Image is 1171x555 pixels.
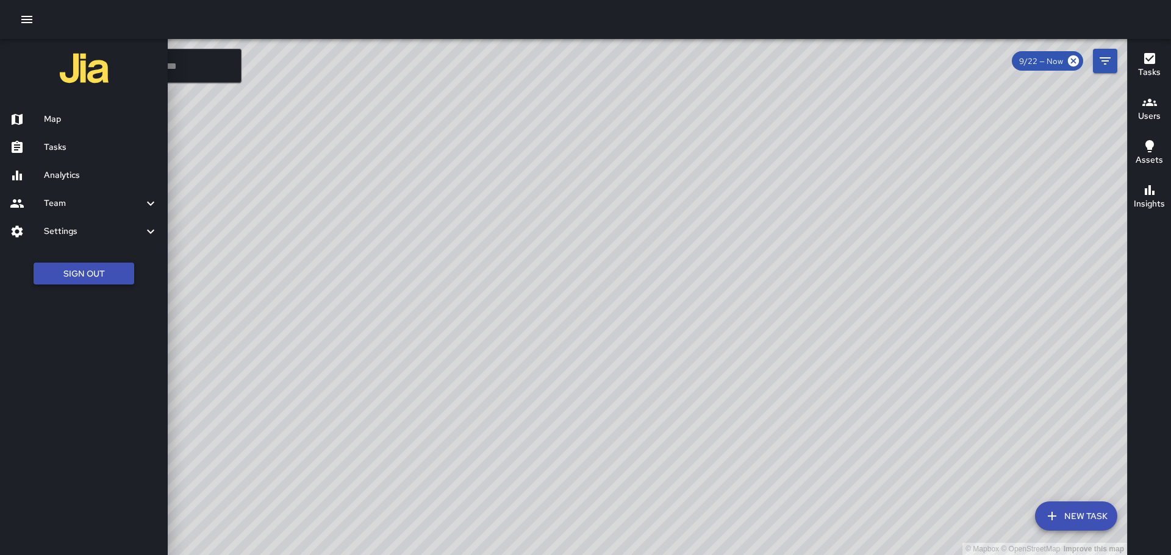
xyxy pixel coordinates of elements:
[44,141,158,154] h6: Tasks
[44,169,158,182] h6: Analytics
[1136,154,1163,167] h6: Assets
[44,113,158,126] h6: Map
[34,263,134,285] button: Sign Out
[1138,66,1161,79] h6: Tasks
[1138,110,1161,123] h6: Users
[44,197,143,210] h6: Team
[44,225,143,238] h6: Settings
[1134,197,1165,211] h6: Insights
[1035,501,1117,531] button: New Task
[60,44,109,93] img: jia-logo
